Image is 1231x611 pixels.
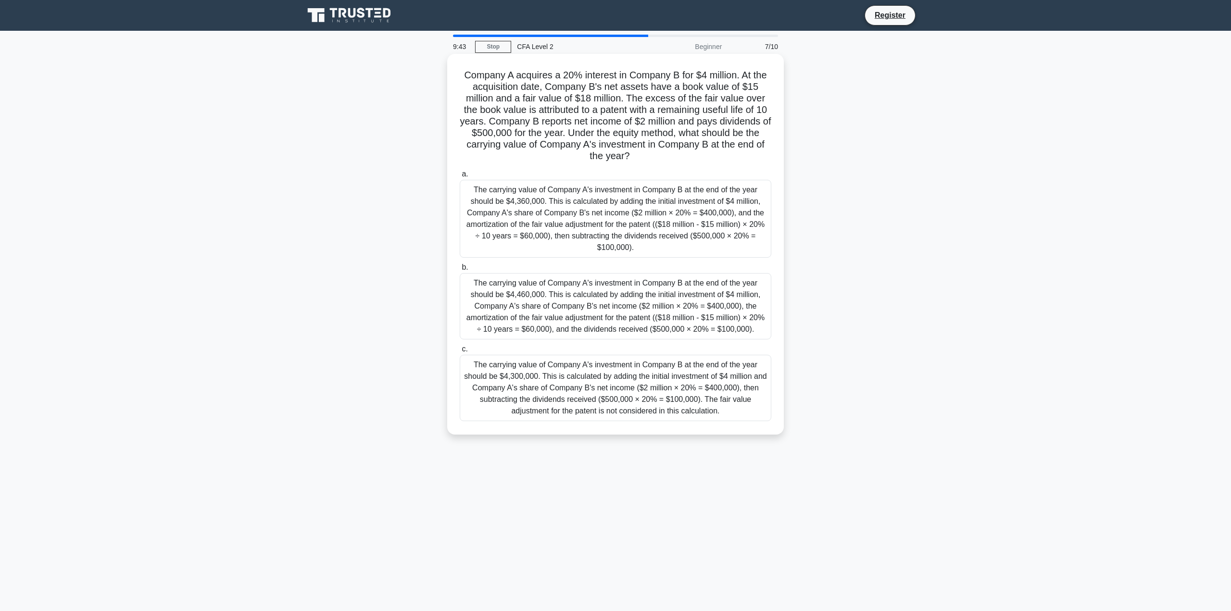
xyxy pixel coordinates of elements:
[643,37,728,56] div: Beginner
[869,9,911,21] a: Register
[460,273,771,339] div: The carrying value of Company A's investment in Company B at the end of the year should be $4,460...
[459,69,772,162] h5: Company A acquires a 20% interest in Company B for $4 million. At the acquisition date, Company B...
[462,170,468,178] span: a.
[460,180,771,258] div: The carrying value of Company A's investment in Company B at the end of the year should be $4,360...
[462,263,468,271] span: b.
[460,355,771,421] div: The carrying value of Company A's investment in Company B at the end of the year should be $4,300...
[447,37,475,56] div: 9:43
[728,37,784,56] div: 7/10
[475,41,511,53] a: Stop
[511,37,643,56] div: CFA Level 2
[462,345,467,353] span: c.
